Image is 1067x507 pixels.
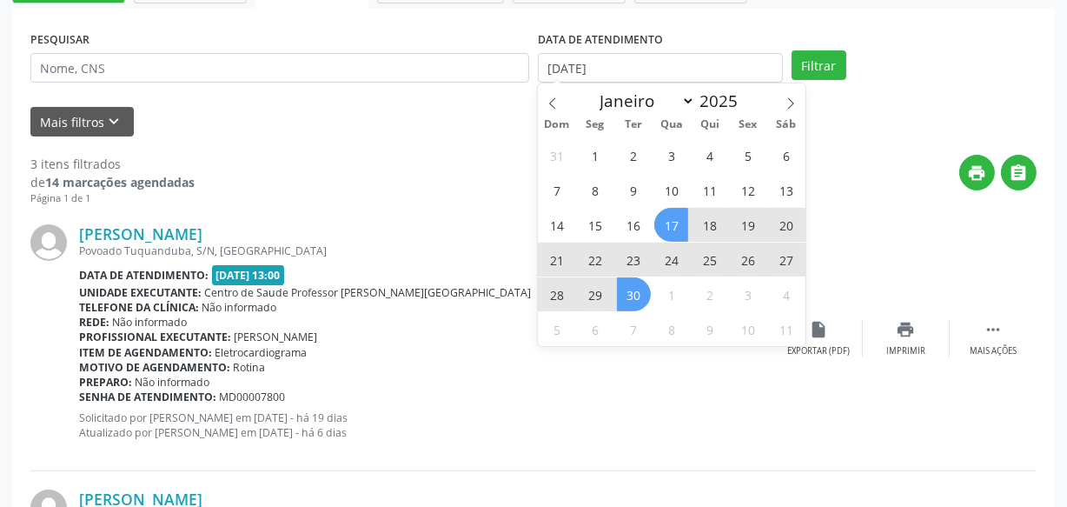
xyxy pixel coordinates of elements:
span: Não informado [136,375,210,390]
select: Month [591,89,695,113]
span: Setembro 24, 2025 [654,243,688,277]
button: print [959,155,995,190]
span: Setembro 1, 2025 [579,138,613,172]
div: Página 1 de 1 [30,191,195,206]
b: Data de atendimento: [79,268,209,283]
span: Outubro 4, 2025 [769,277,803,311]
span: Setembro 14, 2025 [540,208,574,242]
span: Sáb [767,119,805,130]
span: Setembro 8, 2025 [579,173,613,207]
span: Qua [653,119,691,130]
div: Exportar (PDF) [788,345,851,357]
b: Telefone da clínica: [79,300,199,315]
i: print [968,163,987,183]
span: Setembro 27, 2025 [769,243,803,277]
i:  [984,320,1003,339]
span: Outubro 1, 2025 [654,277,688,311]
strong: 14 marcações agendadas [45,174,195,190]
span: Ter [614,119,653,130]
input: Nome, CNS [30,53,529,83]
span: Setembro 6, 2025 [769,138,803,172]
span: Setembro 25, 2025 [693,243,726,277]
span: Setembro 29, 2025 [579,277,613,311]
span: Setembro 22, 2025 [579,243,613,277]
span: Setembro 12, 2025 [731,173,765,207]
b: Item de agendamento: [79,345,212,360]
label: DATA DE ATENDIMENTO [538,26,663,53]
i:  [1010,163,1029,183]
span: Setembro 19, 2025 [731,208,765,242]
span: Outubro 11, 2025 [769,312,803,346]
span: Setembro 3, 2025 [654,138,688,172]
span: Setembro 21, 2025 [540,243,574,277]
b: Motivo de agendamento: [79,360,230,375]
label: PESQUISAR [30,26,89,53]
span: Seg [576,119,614,130]
div: Mais ações [970,345,1017,357]
span: Setembro 20, 2025 [769,208,803,242]
span: [PERSON_NAME] [235,330,318,344]
span: Outubro 7, 2025 [617,312,651,346]
b: Unidade executante: [79,285,202,300]
span: Outubro 6, 2025 [579,312,613,346]
span: Setembro 7, 2025 [540,173,574,207]
p: Solicitado por [PERSON_NAME] em [DATE] - há 19 dias Atualizado por [PERSON_NAME] em [DATE] - há 6... [79,410,776,440]
div: de [30,173,195,191]
span: Setembro 10, 2025 [654,173,688,207]
span: Setembro 26, 2025 [731,243,765,277]
span: Setembro 16, 2025 [617,208,651,242]
span: Setembro 2, 2025 [617,138,651,172]
span: Setembro 28, 2025 [540,277,574,311]
i: print [897,320,916,339]
span: Setembro 15, 2025 [579,208,613,242]
span: Rotina [234,360,266,375]
span: Setembro 17, 2025 [654,208,688,242]
span: MD00007800 [220,390,286,404]
div: 3 itens filtrados [30,155,195,173]
img: img [30,224,67,261]
a: [PERSON_NAME] [79,224,202,243]
i: keyboard_arrow_down [105,112,124,131]
button:  [1001,155,1037,190]
span: Outubro 3, 2025 [731,277,765,311]
span: Sex [729,119,767,130]
b: Profissional executante: [79,330,231,344]
span: Setembro 11, 2025 [693,173,726,207]
b: Rede: [79,315,109,330]
span: Não informado [202,300,277,315]
span: Setembro 9, 2025 [617,173,651,207]
input: Selecione um intervalo [538,53,783,83]
i: insert_drive_file [810,320,829,339]
button: Mais filtroskeyboard_arrow_down [30,107,134,137]
span: Setembro 13, 2025 [769,173,803,207]
span: Outubro 2, 2025 [693,277,726,311]
span: Outubro 10, 2025 [731,312,765,346]
span: Qui [691,119,729,130]
span: Outubro 5, 2025 [540,312,574,346]
span: Dom [538,119,576,130]
b: Senha de atendimento: [79,390,216,404]
span: [DATE] 13:00 [212,265,285,285]
b: Preparo: [79,375,132,390]
span: Setembro 5, 2025 [731,138,765,172]
span: Eletrocardiograma [215,345,308,360]
input: Year [695,90,752,112]
button: Filtrar [792,50,846,80]
span: Setembro 4, 2025 [693,138,726,172]
span: Setembro 18, 2025 [693,208,726,242]
span: Centro de Saude Professor [PERSON_NAME][GEOGRAPHIC_DATA] [205,285,532,300]
span: Outubro 8, 2025 [654,312,688,346]
div: Povoado Tuquanduba, S/N, [GEOGRAPHIC_DATA] [79,243,776,258]
span: Setembro 23, 2025 [617,243,651,277]
span: Não informado [113,315,188,330]
span: Outubro 9, 2025 [693,312,726,346]
span: Agosto 31, 2025 [540,138,574,172]
div: Imprimir [886,345,925,357]
span: Setembro 30, 2025 [617,277,651,311]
